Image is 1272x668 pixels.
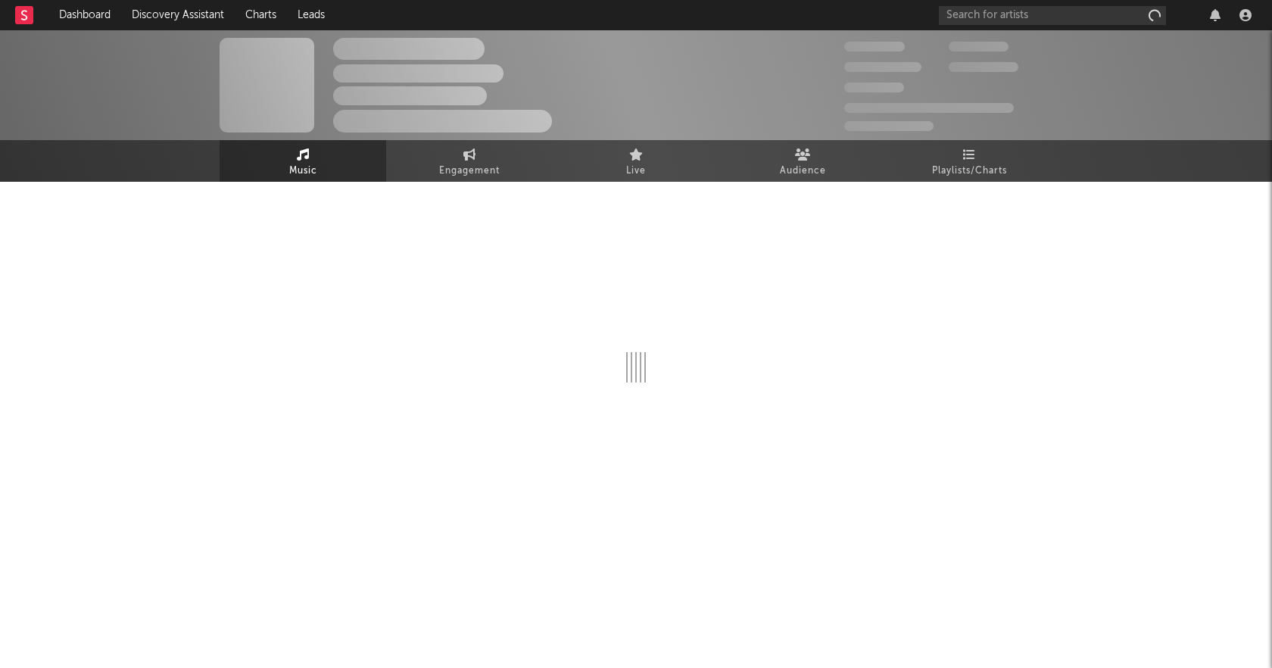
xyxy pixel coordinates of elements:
a: Playlists/Charts [886,140,1052,182]
span: 100,000 [949,42,1009,52]
a: Audience [719,140,886,182]
span: Jump Score: 85.0 [844,121,934,131]
span: Live [626,162,646,180]
a: Music [220,140,386,182]
span: Playlists/Charts [932,162,1007,180]
span: Music [289,162,317,180]
input: Search for artists [939,6,1166,25]
span: 50,000,000 Monthly Listeners [844,103,1014,113]
span: 1,000,000 [949,62,1018,72]
span: 300,000 [844,42,905,52]
span: 100,000 [844,83,904,92]
span: 50,000,000 [844,62,921,72]
a: Live [553,140,719,182]
span: Audience [780,162,826,180]
a: Engagement [386,140,553,182]
span: Engagement [439,162,500,180]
